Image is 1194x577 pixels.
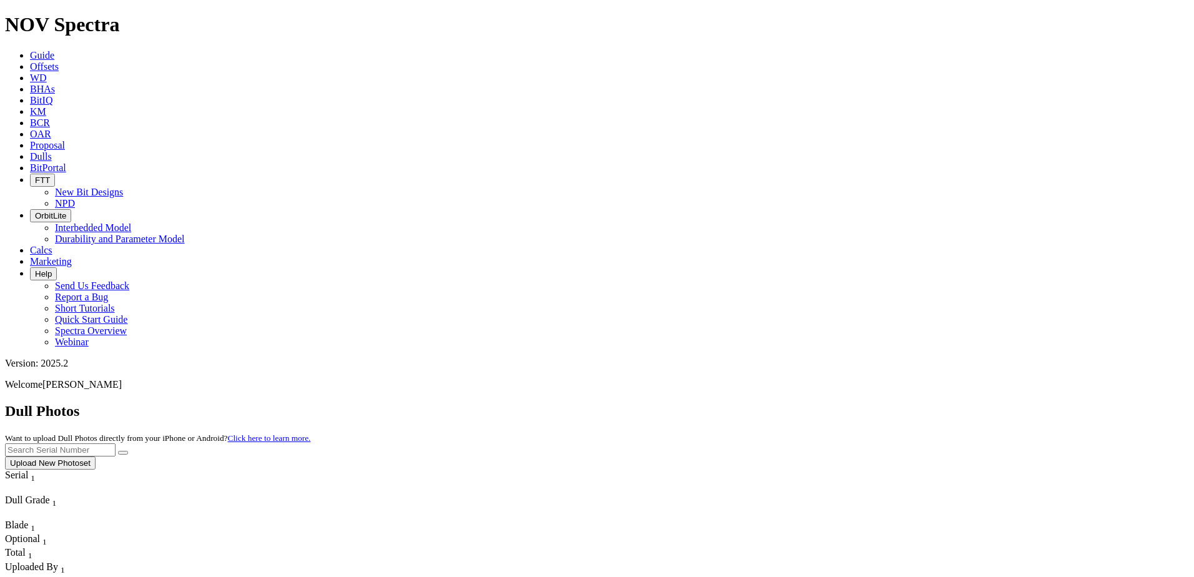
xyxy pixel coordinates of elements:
[5,470,28,480] span: Serial
[55,187,123,197] a: New Bit Designs
[5,561,122,575] div: Uploaded By Sort None
[61,565,65,575] sub: 1
[5,495,92,508] div: Dull Grade Sort None
[5,520,28,530] span: Blade
[5,358,1189,369] div: Version: 2025.2
[30,106,46,117] a: KM
[61,561,65,572] span: Sort None
[30,209,71,222] button: OrbitLite
[55,222,131,233] a: Interbedded Model
[30,129,51,139] a: OAR
[5,533,49,547] div: Optional Sort None
[31,470,35,480] span: Sort None
[5,483,58,495] div: Column Menu
[30,72,47,83] a: WD
[42,379,122,390] span: [PERSON_NAME]
[5,520,49,533] div: Sort None
[5,470,58,495] div: Sort None
[31,523,35,533] sub: 1
[5,533,49,547] div: Sort None
[5,13,1189,36] h1: NOV Spectra
[5,520,49,533] div: Blade Sort None
[5,561,58,572] span: Uploaded By
[30,267,57,280] button: Help
[30,162,66,173] a: BitPortal
[5,433,310,443] small: Want to upload Dull Photos directly from your iPhone or Android?
[30,117,50,128] a: BCR
[5,547,26,558] span: Total
[5,495,50,505] span: Dull Grade
[55,325,127,336] a: Spectra Overview
[55,292,108,302] a: Report a Bug
[30,174,55,187] button: FTT
[5,403,1189,420] h2: Dull Photos
[55,280,129,291] a: Send Us Feedback
[35,175,50,185] span: FTT
[55,314,127,325] a: Quick Start Guide
[28,551,32,561] sub: 1
[52,498,57,508] sub: 1
[30,84,55,94] a: BHAs
[5,495,92,520] div: Sort None
[35,269,52,279] span: Help
[5,456,96,470] button: Upload New Photoset
[30,245,52,255] a: Calcs
[5,470,58,483] div: Serial Sort None
[5,508,92,520] div: Column Menu
[228,433,311,443] a: Click here to learn more.
[28,547,32,558] span: Sort None
[30,50,54,61] a: Guide
[52,495,57,505] span: Sort None
[30,140,65,150] a: Proposal
[30,95,52,106] a: BitIQ
[5,547,49,561] div: Total Sort None
[5,533,40,544] span: Optional
[31,473,35,483] sub: 1
[55,234,185,244] a: Durability and Parameter Model
[42,537,47,546] sub: 1
[5,547,49,561] div: Sort None
[55,198,75,209] a: NPD
[30,61,59,72] a: Offsets
[31,520,35,530] span: Sort None
[42,533,47,544] span: Sort None
[5,443,116,456] input: Search Serial Number
[30,256,72,267] a: Marketing
[55,337,89,347] a: Webinar
[5,379,1189,390] p: Welcome
[55,303,115,313] a: Short Tutorials
[30,151,52,162] a: Dulls
[35,211,66,220] span: OrbitLite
